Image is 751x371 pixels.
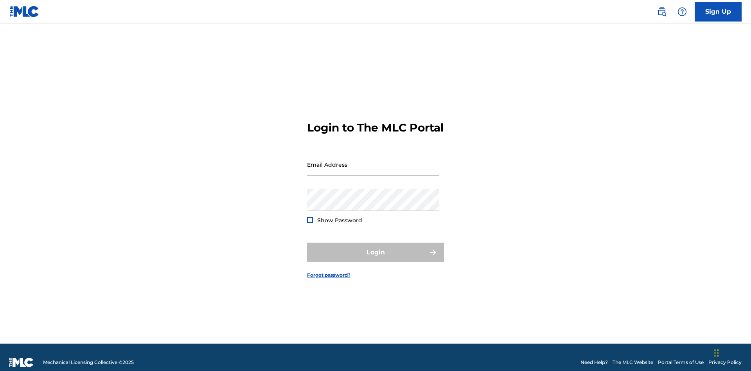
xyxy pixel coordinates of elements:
[658,359,704,366] a: Portal Terms of Use
[674,4,690,20] div: Help
[9,6,40,17] img: MLC Logo
[712,333,751,371] iframe: Chat Widget
[714,341,719,365] div: Drag
[677,7,687,16] img: help
[43,359,134,366] span: Mechanical Licensing Collective © 2025
[654,4,670,20] a: Public Search
[9,358,34,367] img: logo
[307,272,350,279] a: Forgot password?
[580,359,608,366] a: Need Help?
[657,7,667,16] img: search
[317,217,362,224] span: Show Password
[307,121,444,135] h3: Login to The MLC Portal
[695,2,742,22] a: Sign Up
[708,359,742,366] a: Privacy Policy
[613,359,653,366] a: The MLC Website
